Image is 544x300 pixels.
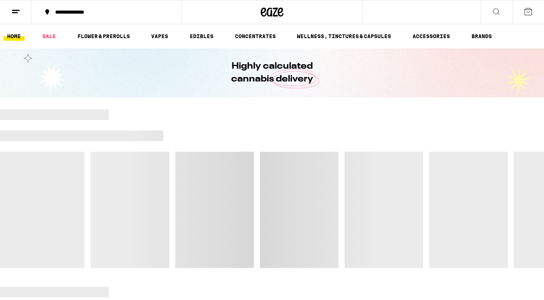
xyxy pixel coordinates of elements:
h1: Highly calculated cannabis delivery [210,60,334,86]
a: HOME [3,32,25,41]
a: SALE [39,32,60,41]
a: BRANDS [468,32,496,41]
a: FLOWER & PREROLLS [74,32,134,41]
a: CONCENTRATES [231,32,280,41]
a: ACCESSORIES [409,32,454,41]
a: VAPES [147,32,172,41]
a: EDIBLES [186,32,217,41]
a: WELLNESS, TINCTURES & CAPSULES [293,32,395,41]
